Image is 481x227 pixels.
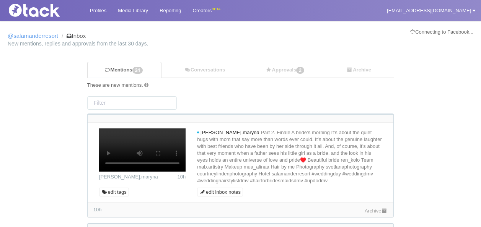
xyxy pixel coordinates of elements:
[212,5,220,13] div: BETA
[87,96,177,110] input: Filter
[365,208,388,214] a: Archive
[197,130,382,183] span: Part 2. Finale A bride’s morning It’s about the quiet hugs with mom that say more than words ever...
[87,62,161,78] a: Mentions24
[161,62,248,78] a: Conversations
[6,4,82,17] img: Tack
[248,62,324,78] a: Approvals2
[99,174,158,180] a: [PERSON_NAME].maryna
[324,62,394,78] a: Archive
[60,32,86,39] li: Inbox
[8,32,58,39] a: @salamanderresort
[87,82,394,89] div: These are new mentions.
[93,207,102,212] time: Latest comment: 2025-10-14 08:41 UTC
[178,173,186,180] time: Posted: 2025-10-14 08:40 UTC
[296,67,304,74] span: 2
[410,29,473,36] div: Connecting to Facebook...
[99,188,129,197] a: edit tags
[93,207,102,212] span: 10h
[132,67,143,74] span: 24
[201,130,259,135] span: [PERSON_NAME].maryna
[8,41,473,46] small: New mentions, replies and approvals from the last 30 days.
[197,188,243,197] a: edit inbox notes
[178,174,186,180] span: 10h
[197,131,199,134] i: new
